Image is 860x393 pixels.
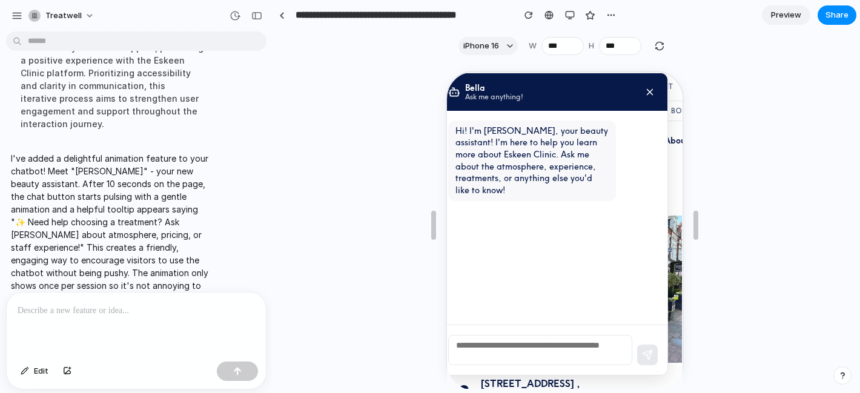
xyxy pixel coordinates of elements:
a: Preview [762,5,810,25]
span: Share [825,9,848,21]
span: iPhone 16 [463,40,499,52]
button: Edit [15,362,55,381]
span: Treatwell [45,10,82,22]
span: Preview [771,9,801,21]
button: Treatwell [24,6,101,25]
label: W [529,40,537,52]
div: Ask me anything! [18,21,76,29]
span: Edit [34,365,48,377]
span: [STREET_ADDRESS] , [34,305,133,317]
button: Share [818,5,856,25]
button: iPhone 16 [458,37,518,55]
button: About [207,56,253,81]
a: Body [224,29,245,48]
div: About [217,61,242,76]
div: Bella [18,11,76,21]
label: H [589,40,594,52]
div: Hi! I'm [PERSON_NAME], your beauty assistant! I'm here to help you learn more about Eskeen Clinic... [1,48,169,130]
p: I've added a delightful animation feature to your chatbot! Meet "[PERSON_NAME]" - your new beauty... [11,152,213,305]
